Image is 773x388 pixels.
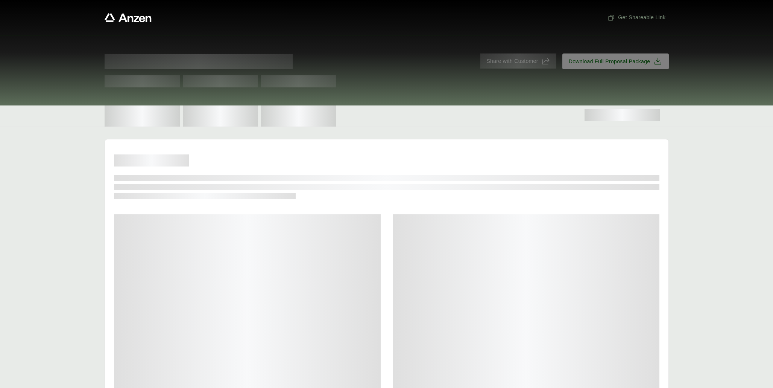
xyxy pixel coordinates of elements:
[105,75,180,87] span: Test
[607,14,665,21] span: Get Shareable Link
[261,75,336,87] span: Test
[183,75,258,87] span: Test
[604,11,668,24] button: Get Shareable Link
[105,54,293,69] span: Proposal for
[105,13,152,22] a: Anzen website
[486,57,538,65] span: Share with Customer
